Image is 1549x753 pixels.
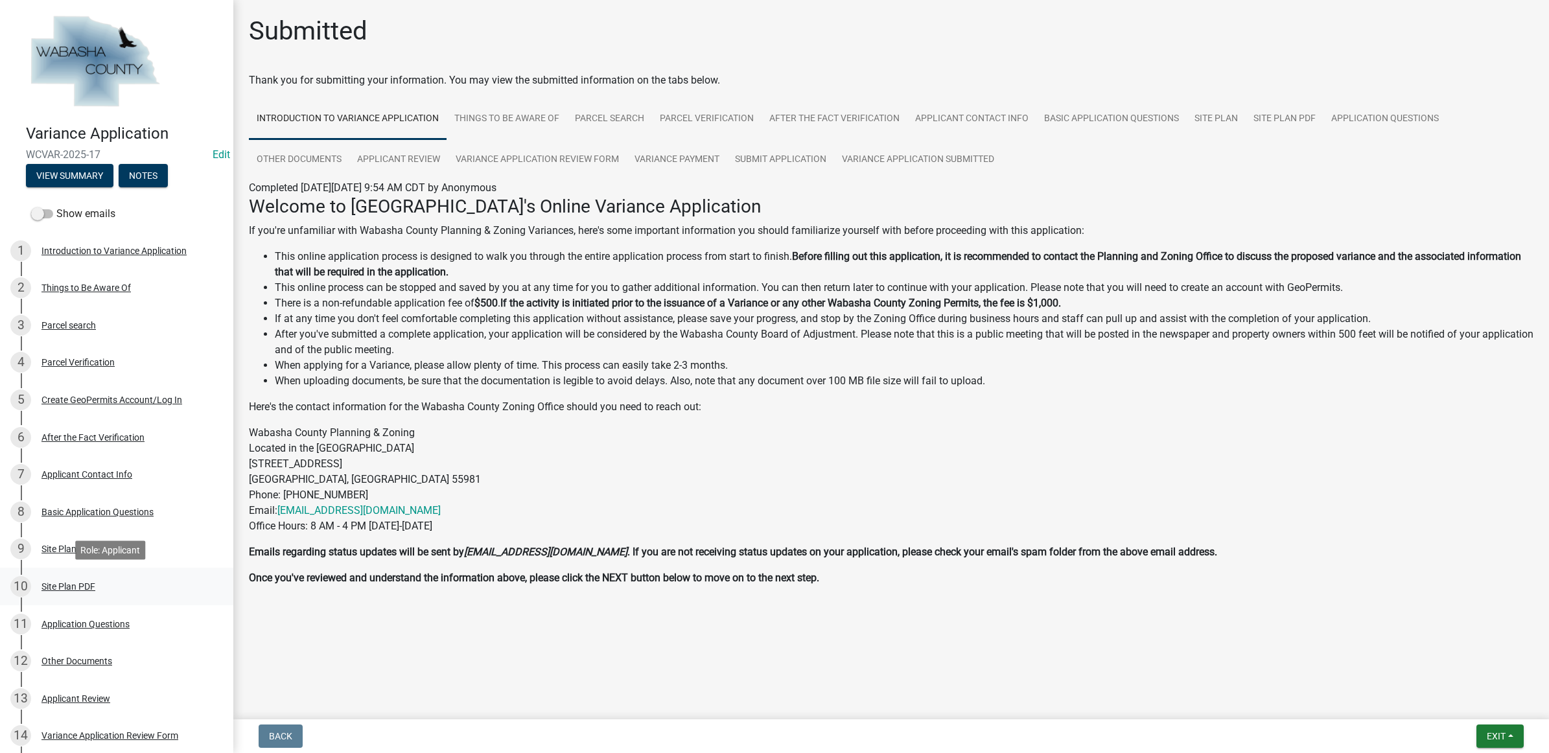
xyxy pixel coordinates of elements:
wm-modal-confirm: Edit Application Number [213,148,230,161]
h4: Variance Application [26,124,223,143]
strong: If the activity is initiated prior to the issuance of a Variance or any other Wabasha County Zoni... [500,297,1061,309]
div: Things to Be Aware Of [41,283,131,292]
p: If you're unfamiliar with Wabasha County Planning & Zoning Variances, here's some important infor... [249,223,1533,238]
div: 7 [10,464,31,485]
div: 13 [10,688,31,709]
div: Site Plan [41,544,76,553]
span: Exit [1487,731,1506,741]
li: After you've submitted a complete application, your application will be considered by the Wabasha... [275,327,1533,358]
label: Show emails [31,206,115,222]
div: 3 [10,315,31,336]
h3: Welcome to [GEOGRAPHIC_DATA]'s Online Variance Application [249,196,1533,218]
div: Basic Application Questions [41,507,154,516]
div: Applicant Contact Info [41,470,132,479]
a: Parcel Verification [652,98,762,140]
a: After the Fact Verification [762,98,907,140]
a: Site Plan [1187,98,1246,140]
strong: $500 [474,297,498,309]
p: Here's the contact information for the Wabasha County Zoning Office should you need to reach out: [249,399,1533,415]
li: This online application process is designed to walk you through the entire application process fr... [275,249,1533,280]
div: Role: Applicant [75,540,145,559]
a: [EMAIL_ADDRESS][DOMAIN_NAME] [277,504,441,516]
strong: [EMAIL_ADDRESS][DOMAIN_NAME] [464,546,627,558]
a: Introduction to Variance Application [249,98,447,140]
strong: . If you are not receiving status updates on your application, please check your email's spam fol... [627,546,1217,558]
p: Wabasha County Planning & Zoning Located in the [GEOGRAPHIC_DATA] [STREET_ADDRESS] [GEOGRAPHIC_DA... [249,425,1533,534]
a: Submit Application [727,139,834,181]
a: Things to Be Aware Of [447,98,567,140]
div: Parcel search [41,321,96,330]
div: 2 [10,277,31,298]
div: Site Plan PDF [41,582,95,591]
div: 12 [10,651,31,671]
div: 10 [10,576,31,597]
a: Applicant Contact Info [907,98,1036,140]
button: Back [259,724,303,748]
a: Other Documents [249,139,349,181]
h1: Submitted [249,16,367,47]
a: Variance Payment [627,139,727,181]
a: Site Plan PDF [1246,98,1323,140]
a: Variance Application Review Form [448,139,627,181]
div: Applicant Review [41,694,110,703]
span: WCVAR-2025-17 [26,148,207,161]
button: Notes [119,164,168,187]
strong: Before filling out this application, it is recommended to contact the Planning and Zoning Office ... [275,250,1521,278]
div: Parcel Verification [41,358,115,367]
div: Create GeoPermits Account/Log In [41,395,182,404]
div: 8 [10,502,31,522]
img: Wabasha County, Minnesota [26,14,163,111]
div: Other Documents [41,656,112,666]
wm-modal-confirm: Summary [26,171,113,181]
div: Application Questions [41,620,130,629]
div: Introduction to Variance Application [41,246,187,255]
div: After the Fact Verification [41,433,145,442]
div: 4 [10,352,31,373]
a: Edit [213,148,230,161]
div: Thank you for submitting your information. You may view the submitted information on the tabs below. [249,73,1533,88]
li: When uploading documents, be sure that the documentation is legible to avoid delays. Also, note t... [275,373,1533,389]
span: Back [269,731,292,741]
a: Basic Application Questions [1036,98,1187,140]
a: Variance Application Submitted [834,139,1002,181]
li: There is a non-refundable application fee of . [275,295,1533,311]
a: Parcel search [567,98,652,140]
button: Exit [1476,724,1524,748]
div: 9 [10,539,31,559]
div: Variance Application Review Form [41,731,178,740]
button: View Summary [26,164,113,187]
div: 6 [10,427,31,448]
a: Applicant Review [349,139,448,181]
li: This online process can be stopped and saved by you at any time for you to gather additional info... [275,280,1533,295]
div: 14 [10,725,31,746]
a: Application Questions [1323,98,1447,140]
div: 1 [10,240,31,261]
div: 5 [10,389,31,410]
strong: Once you've reviewed and understand the information above, please click the NEXT button below to ... [249,572,819,584]
li: If at any time you don't feel comfortable completing this application without assistance, please ... [275,311,1533,327]
li: When applying for a Variance, please allow plenty of time. This process can easily take 2-3 months. [275,358,1533,373]
wm-modal-confirm: Notes [119,171,168,181]
span: Completed [DATE][DATE] 9:54 AM CDT by Anonymous [249,181,496,194]
strong: Emails regarding status updates will be sent by [249,546,464,558]
div: 11 [10,614,31,634]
